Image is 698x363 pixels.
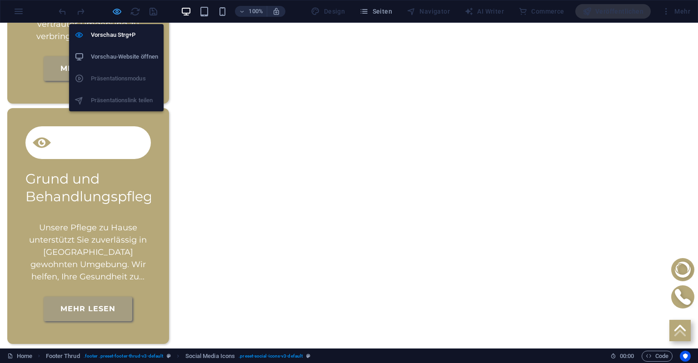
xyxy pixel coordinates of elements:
[44,34,132,58] a: Mehr lesen
[249,6,263,17] h6: 100%
[359,7,392,16] span: Seiten
[84,351,164,362] span: . footer .preset-footer-thrud-v3-default
[235,6,267,17] button: 100%
[610,351,634,362] h6: Session-Zeit
[356,4,396,19] button: Seiten
[46,351,311,362] nav: breadcrumb
[25,147,151,183] h4: Grund und Behandlungspflege
[167,353,171,358] i: Dieses Element ist ein anpassbares Preset
[671,235,694,259] a: OPAN Online-Anmeldung
[626,353,628,359] span: :
[680,351,691,362] button: Usercentrics
[306,353,310,358] i: Dieses Element ist ein anpassbares Preset
[7,351,32,362] a: Klick, um Auswahl aufzuheben. Doppelklick öffnet Seitenverwaltung
[91,30,158,40] h6: Vorschau Strg+P
[91,51,158,62] h6: Vorschau-Website öffnen
[46,351,80,362] span: Klick zum Auswählen. Doppelklick zum Bearbeiten
[44,274,132,298] a: Mehr lesen
[25,199,151,260] p: Unsere Pflege zu Hause unterstützt Sie zuverlässig in [GEOGRAPHIC_DATA] gewohnten Umgebung. Wir h...
[272,7,280,15] i: Bei Größenänderung Zoomstufe automatisch an das gewählte Gerät anpassen.
[646,351,668,362] span: Code
[185,351,235,362] span: Social Media Icons
[307,4,349,19] div: Design (Strg+Alt+Y)
[239,351,303,362] span: . preset-social-icons-v3-default
[620,351,634,362] span: 00 00
[642,351,673,362] button: Code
